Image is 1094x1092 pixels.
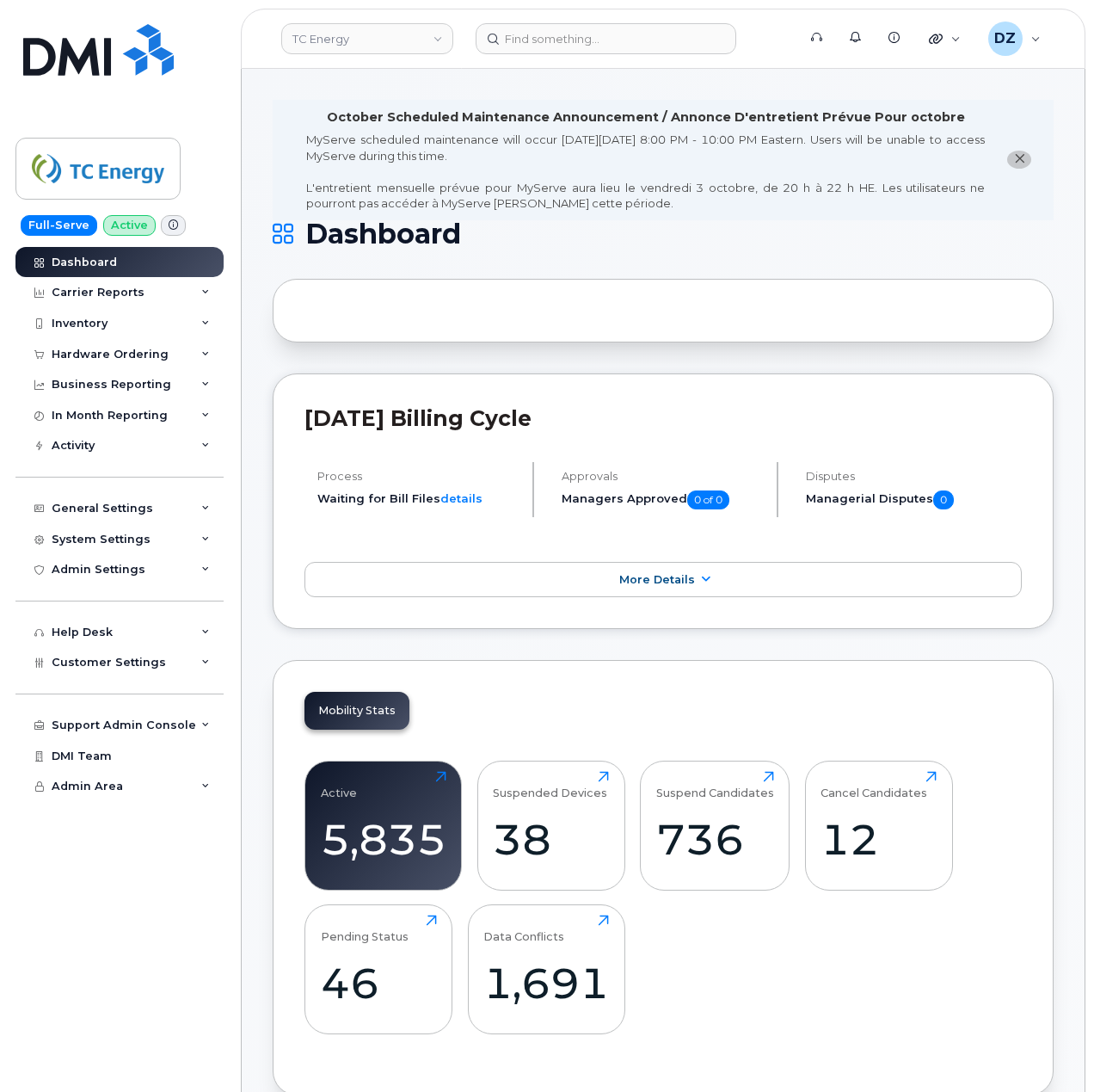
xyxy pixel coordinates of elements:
div: 5,835 [321,814,446,865]
h5: Managerial Disputes [806,490,1022,509]
div: October Scheduled Maintenance Announcement / Annonce D'entretient Prévue Pour octobre [327,108,965,126]
li: Waiting for Bill Files [317,490,518,507]
a: Pending Status46 [321,915,437,1025]
a: Data Conflicts1,691 [483,915,609,1025]
h4: Process [317,470,518,483]
div: 38 [493,814,609,865]
span: 0 of 0 [687,490,729,509]
a: details [440,491,482,505]
div: Suspended Devices [493,771,607,799]
div: 12 [820,814,937,865]
div: Suspend Candidates [656,771,774,799]
span: 0 [933,490,954,509]
div: Cancel Candidates [820,771,927,799]
div: Pending Status [321,915,409,943]
h4: Approvals [562,470,762,483]
iframe: Messenger Launcher [1019,1017,1081,1079]
h5: Managers Approved [562,490,762,509]
a: Suspend Candidates736 [656,771,774,881]
h2: [DATE] Billing Cycle [304,405,1022,431]
div: Data Conflicts [483,915,564,943]
span: Dashboard [305,221,461,247]
button: close notification [1007,151,1031,169]
span: More Details [619,573,695,586]
div: 1,691 [483,958,609,1009]
div: MyServe scheduled maintenance will occur [DATE][DATE] 8:00 PM - 10:00 PM Eastern. Users will be u... [306,132,985,212]
h4: Disputes [806,470,1022,483]
div: Active [321,771,357,799]
a: Suspended Devices38 [493,771,609,881]
div: 736 [656,814,774,865]
div: 46 [321,958,437,1009]
a: Cancel Candidates12 [820,771,937,881]
a: Active5,835 [321,771,446,881]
